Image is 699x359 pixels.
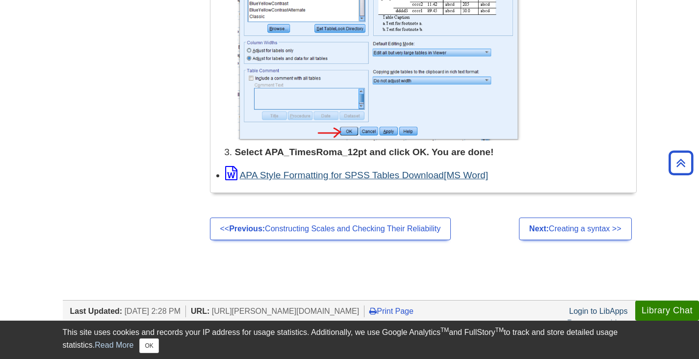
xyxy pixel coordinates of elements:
[210,218,451,240] a: <<Previous:Constructing Scales and Checking Their Reliability
[95,341,133,349] a: Read More
[529,224,549,233] strong: Next:
[635,301,699,321] button: Library Chat
[369,307,414,315] a: Print Page
[567,319,628,327] a: Report a problem
[440,327,449,333] sup: TM
[235,147,494,157] b: Select APA_TimesRoma_12pt and click OK. You are done!
[63,327,637,353] div: This site uses cookies and records your IP address for usage statistics. Additionally, we use Goo...
[70,307,123,315] span: Last Updated:
[225,170,489,180] a: Link opens in new window
[125,307,181,315] span: [DATE] 2:28 PM
[139,338,158,353] button: Close
[569,307,627,315] a: Login to LibApps
[519,218,632,240] a: Next:Creating a syntax >>
[191,307,209,315] span: URL:
[212,307,360,315] span: [URL][PERSON_NAME][DOMAIN_NAME]
[495,327,504,333] sup: TM
[369,307,377,315] i: Print Page
[229,224,265,233] strong: Previous:
[665,156,697,169] a: Back to Top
